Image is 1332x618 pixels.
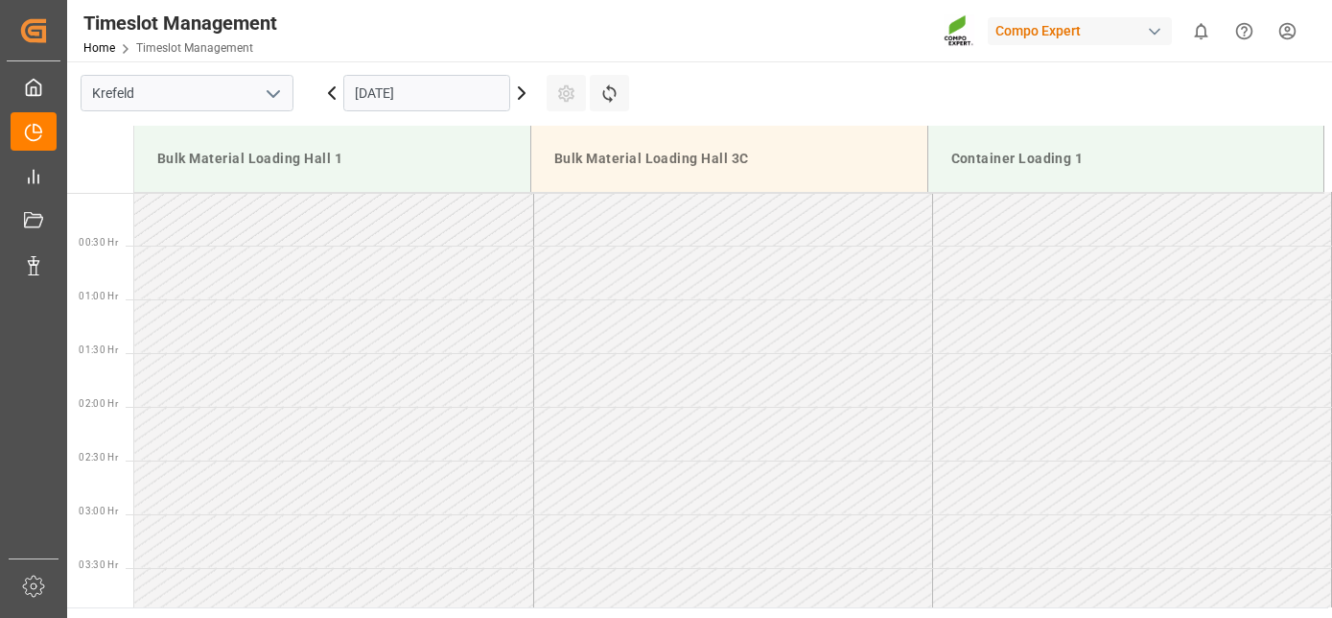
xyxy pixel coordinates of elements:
[988,17,1172,45] div: Compo Expert
[79,291,118,301] span: 01:00 Hr
[79,559,118,570] span: 03:30 Hr
[79,237,118,248] span: 00:30 Hr
[79,452,118,463] span: 02:30 Hr
[1223,10,1266,53] button: Help Center
[83,9,277,37] div: Timeslot Management
[150,141,515,177] div: Bulk Material Loading Hall 1
[944,141,1309,177] div: Container Loading 1
[81,75,293,111] input: Type to search/select
[79,345,118,355] span: 01:30 Hr
[79,506,118,516] span: 03:00 Hr
[343,75,510,111] input: DD.MM.YYYY
[944,14,974,48] img: Screenshot%202023-09-29%20at%2010.02.21.png_1712312052.png
[1180,10,1223,53] button: show 0 new notifications
[83,41,115,55] a: Home
[547,141,912,177] div: Bulk Material Loading Hall 3C
[79,398,118,409] span: 02:00 Hr
[258,79,287,108] button: open menu
[988,12,1180,49] button: Compo Expert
